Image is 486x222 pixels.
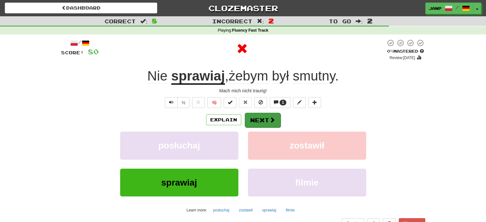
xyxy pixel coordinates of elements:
[140,19,147,24] span: :
[212,18,252,24] span: Incorrect
[167,3,319,14] a: Clozemaster
[5,3,157,13] a: Dashboard
[61,50,84,55] span: Score:
[308,97,321,108] button: Add to collection (alt+a)
[257,19,264,24] span: :
[152,17,157,25] span: 8
[268,17,274,25] span: 2
[224,97,236,108] button: Set this sentence to 100% Mastered (alt+m)
[210,205,233,215] button: posłuchaj
[158,141,200,150] span: posłuchaj
[61,88,425,94] div: Mach mich nicht traurig!
[187,208,207,212] small: Learn more:
[270,97,290,108] button: 1
[147,68,167,84] span: Nie
[88,48,99,56] span: 80
[282,100,284,105] span: 1
[239,97,252,108] button: Reset to 0% Mastered (alt+r)
[206,114,241,125] button: Explain
[177,97,189,108] button: ½
[192,97,205,108] button: Favorite sentence (alt+f)
[207,97,221,108] button: 🧠
[61,39,99,47] div: /
[235,205,256,215] button: zostawił
[390,56,415,60] small: Review: [DATE]
[164,97,189,108] div: Text-to-speech controls
[293,97,306,108] button: Edit sentence (alt+d)
[248,169,366,196] button: filmie
[429,5,442,11] span: JanP
[232,28,268,33] strong: Fluency Fast Track
[104,18,136,24] span: Correct
[228,68,268,84] span: żebym
[171,68,225,85] u: sprawiaj
[245,113,281,127] button: Next
[386,49,425,54] div: Mastered
[120,132,238,159] button: posłuchaj
[295,178,319,188] span: filmie
[248,132,366,159] button: zostawił
[356,19,363,24] span: :
[425,3,473,14] a: JanP /
[329,18,351,24] span: To go
[225,68,339,84] span: , .
[272,68,289,84] span: był
[258,205,280,215] button: sprawiaj
[293,68,335,84] span: smutny
[367,17,373,25] span: 2
[282,205,298,215] button: filmie
[387,49,393,54] span: 0 %
[254,97,267,108] button: Ignore sentence (alt+i)
[165,97,178,108] button: Play sentence audio (ctl+space)
[289,141,324,150] span: zostawił
[120,169,238,196] button: sprawiaj
[456,5,459,10] span: /
[161,178,197,188] span: sprawiaj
